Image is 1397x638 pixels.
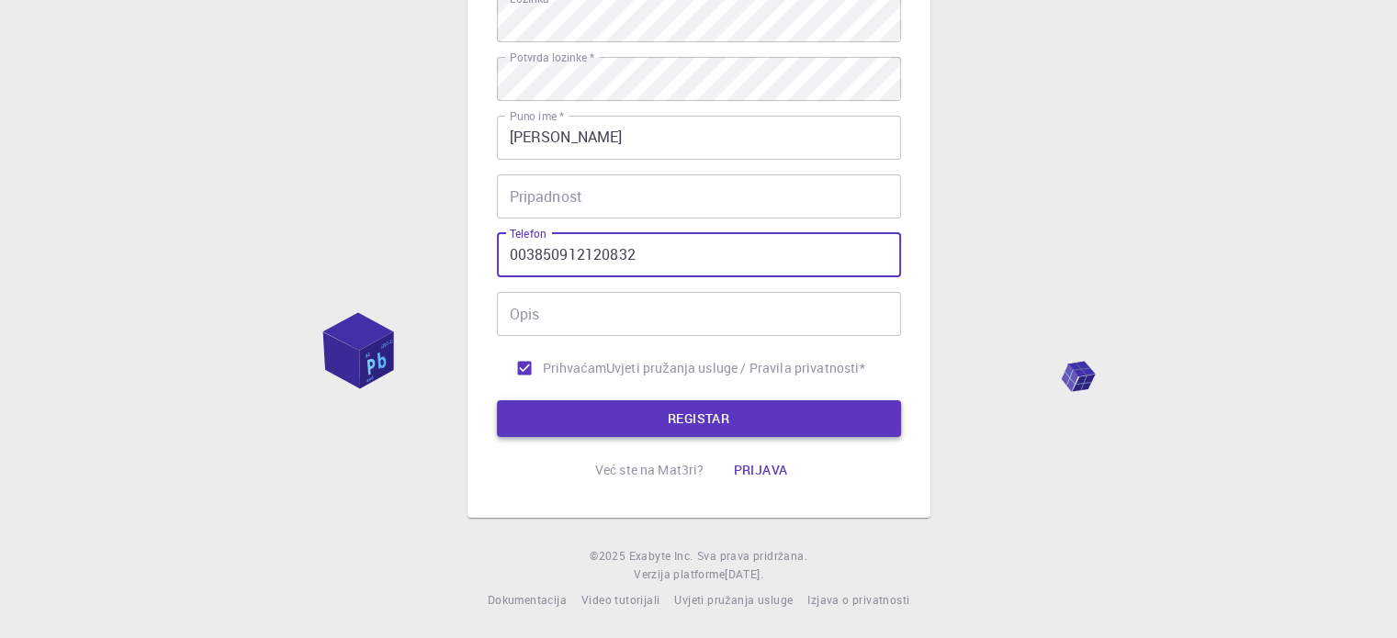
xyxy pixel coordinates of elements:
font: Exabyte Inc. [629,548,693,563]
a: Exabyte Inc. [629,547,693,565]
font: Puno ime [510,108,557,124]
font: Uvjeti pružanja usluge [674,592,793,607]
font: © [590,548,598,563]
a: [DATE]. [725,565,763,584]
font: Dokumentacija [488,592,567,607]
font: Potvrda lozinke [510,50,587,65]
font: [DATE] [725,566,760,581]
font: Uvjeti pružanja usluge / Pravila privatnosti [606,359,860,376]
font: Telefon [510,226,546,241]
font: . [760,566,762,581]
font: Sva prava pridržana. [697,548,807,563]
a: Uvjeti pružanja usluge / Pravila privatnosti* [606,359,865,377]
a: Izjava o privatnosti [807,591,909,610]
font: Prijava [733,461,787,478]
button: REGISTAR [497,400,901,437]
a: Video tutorijali [581,591,659,610]
font: REGISTAR [668,409,729,427]
font: 2025 [599,548,626,563]
font: Video tutorijali [581,592,659,607]
font: Izjava o privatnosti [807,592,909,607]
a: Uvjeti pružanja usluge [674,591,793,610]
font: Prihvaćam [542,359,605,376]
button: Prijava [718,452,802,488]
a: Dokumentacija [488,591,567,610]
font: Već ste na Mat3ri? [595,461,704,478]
font: Verzija platforme [634,566,725,581]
